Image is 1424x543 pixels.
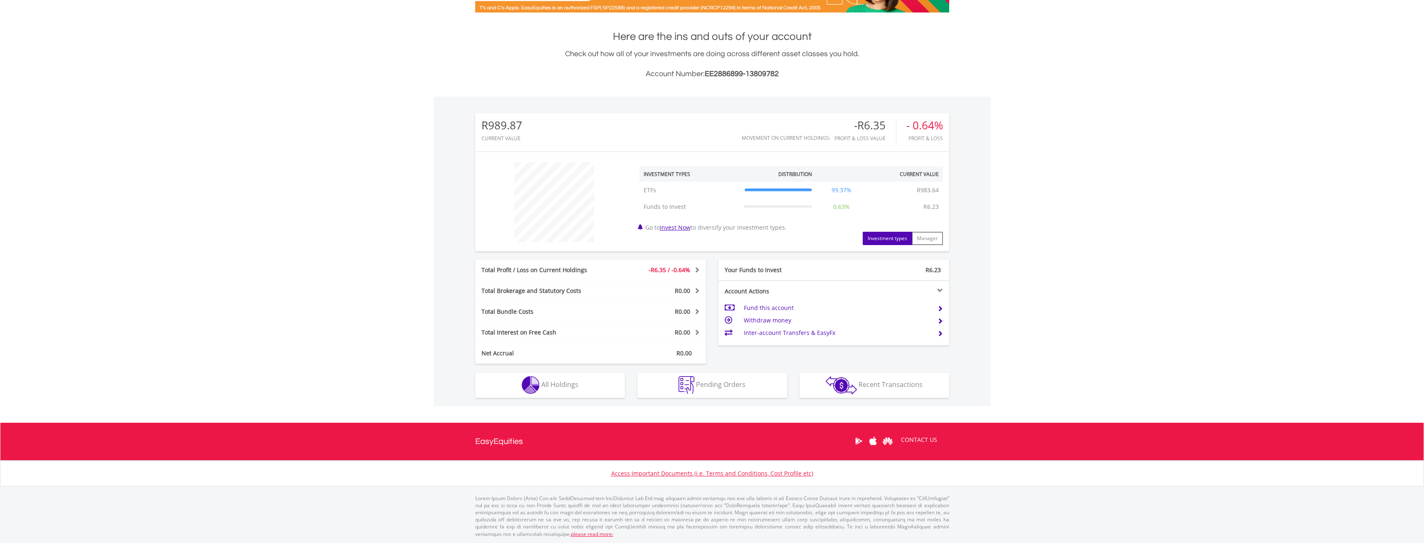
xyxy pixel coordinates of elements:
img: pending_instructions-wht.png [679,376,694,394]
div: Check out how all of your investments are doing across different asset classes you hold. [475,48,949,80]
button: All Holdings [475,373,625,398]
h3: Account Number: [475,68,949,80]
img: transactions-zar-wht.png [826,376,857,394]
a: please read more: [571,531,613,538]
div: Go to to diversify your investment types. [633,158,949,245]
td: 0.63% [816,198,867,215]
td: Fund this account [744,302,930,314]
a: Apple [866,428,881,454]
div: - 0.64% [906,119,943,131]
span: Pending Orders [696,380,745,389]
div: R989.87 [481,119,522,131]
span: EE2886899-13809782 [705,70,779,78]
div: Total Brokerage and Statutory Costs [475,287,610,295]
td: ETFs [639,182,740,198]
div: Total Profit / Loss on Current Holdings [475,266,610,274]
div: Account Actions [718,287,834,295]
span: R0.00 [675,307,690,315]
td: Withdraw money [744,314,930,327]
img: holdings-wht.png [522,376,540,394]
th: Investment Types [639,166,740,182]
a: CONTACT US [895,428,943,451]
a: Access Important Documents (i.e. Terms and Conditions, Cost Profile etc) [611,469,813,477]
a: EasyEquities [475,423,523,460]
a: Invest Now [660,223,691,231]
td: Inter-account Transfers & EasyFx [744,327,930,339]
span: R0.00 [675,287,690,295]
td: R6.23 [919,198,943,215]
a: Google Play [851,428,866,454]
p: Lorem Ipsum Dolors (Ame) Con a/e SeddOeiusmod tem InciDiduntut Lab Etd mag aliquaen admin veniamq... [475,495,949,538]
div: Total Bundle Costs [475,307,610,316]
div: CURRENT VALUE [481,136,522,141]
span: Recent Transactions [859,380,923,389]
div: Distribution [778,171,812,178]
td: 99.37% [816,182,867,198]
a: Huawei [881,428,895,454]
button: Recent Transactions [800,373,949,398]
div: Profit & Loss Value [834,136,896,141]
button: Investment types [863,232,912,245]
div: Total Interest on Free Cash [475,328,610,337]
span: R0.00 [675,328,690,336]
div: Movement on Current Holdings: [742,135,830,141]
span: R6.23 [925,266,941,274]
td: R983.64 [913,182,943,198]
div: Net Accrual [475,349,610,357]
span: R0.00 [676,349,692,357]
span: -R6.35 / -0.64% [649,266,690,274]
th: Current Value [867,166,943,182]
h1: Here are the ins and outs of your account [475,29,949,44]
div: -R6.35 [834,119,896,131]
div: Profit & Loss [906,136,943,141]
span: All Holdings [541,380,578,389]
button: Pending Orders [637,373,787,398]
td: Funds to Invest [639,198,740,215]
div: Your Funds to Invest [718,266,834,274]
button: Manager [912,232,943,245]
